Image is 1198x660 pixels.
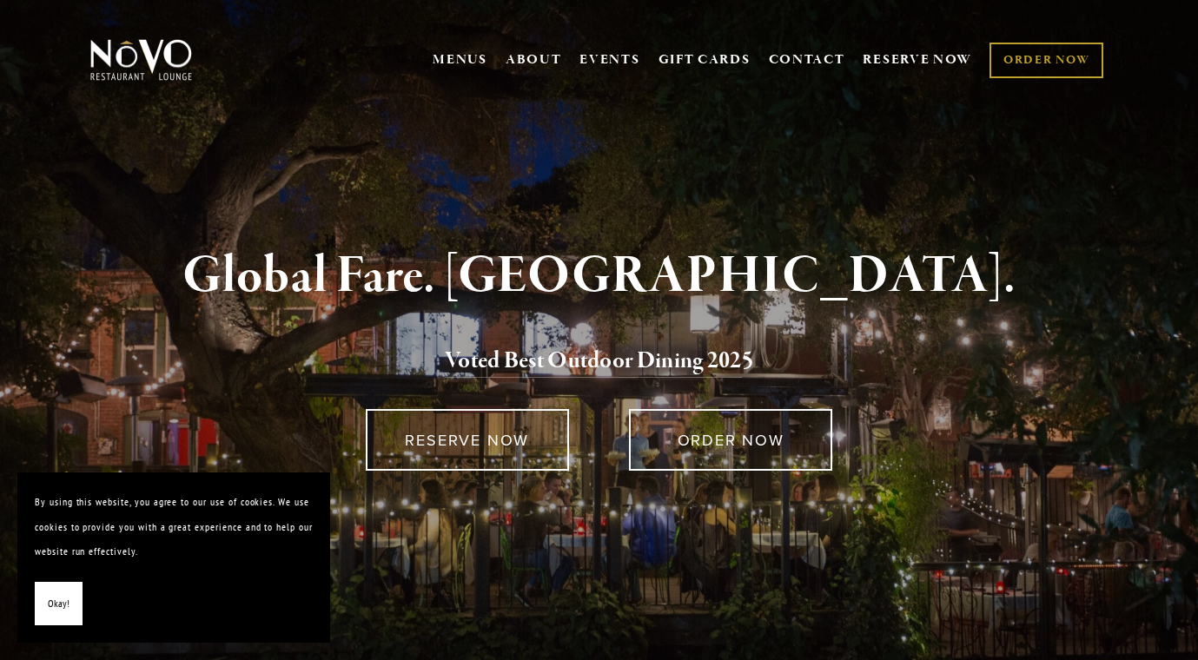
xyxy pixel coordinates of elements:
strong: Global Fare. [GEOGRAPHIC_DATA]. [182,243,1016,309]
a: ORDER NOW [629,409,832,471]
a: ABOUT [506,51,562,69]
a: Voted Best Outdoor Dining 202 [445,346,742,379]
a: ORDER NOW [990,43,1103,78]
p: By using this website, you agree to our use of cookies. We use cookies to provide you with a grea... [35,490,313,564]
section: Cookie banner [17,472,330,643]
img: Novo Restaurant &amp; Lounge [87,38,195,82]
a: RESERVE NOW [366,409,569,471]
h2: 5 [117,343,1080,379]
span: Okay! [48,591,69,617]
a: CONTACT [769,43,845,76]
button: Okay! [35,582,83,626]
a: EVENTS [579,51,639,69]
a: GIFT CARDS [659,43,751,76]
a: MENUS [433,51,487,69]
a: RESERVE NOW [863,43,972,76]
